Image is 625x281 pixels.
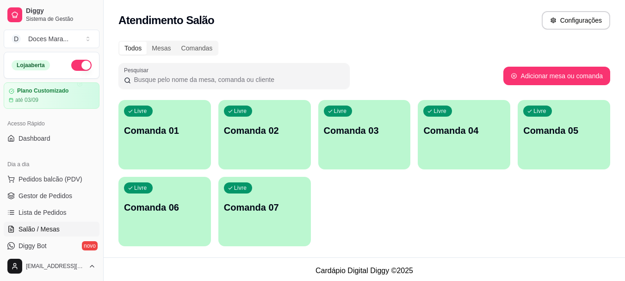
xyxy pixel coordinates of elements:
label: Pesquisar [124,66,152,74]
div: Comandas [176,42,218,55]
button: LivreComanda 01 [118,100,211,169]
span: Diggy Bot [19,241,47,250]
div: Loja aberta [12,60,50,70]
p: Livre [134,184,147,192]
a: Gestor de Pedidos [4,188,99,203]
input: Pesquisar [131,75,344,84]
p: Comanda 07 [224,201,305,214]
button: Pedidos balcão (PDV) [4,172,99,187]
button: [EMAIL_ADDRESS][DOMAIN_NAME] [4,255,99,277]
p: Livre [134,107,147,115]
span: Lista de Pedidos [19,208,67,217]
a: DiggySistema de Gestão [4,4,99,26]
div: Mesas [147,42,176,55]
a: Plano Customizadoaté 03/09 [4,82,99,109]
div: Dia a dia [4,157,99,172]
span: Diggy [26,7,96,15]
a: Salão / Mesas [4,222,99,237]
p: Comanda 03 [324,124,405,137]
p: Livre [533,107,546,115]
span: Gestor de Pedidos [19,191,72,200]
p: Comanda 05 [523,124,605,137]
button: Alterar Status [71,60,92,71]
p: Comanda 02 [224,124,305,137]
p: Livre [234,184,247,192]
article: até 03/09 [15,96,38,104]
button: LivreComanda 06 [118,177,211,246]
p: Livre [334,107,347,115]
a: Lista de Pedidos [4,205,99,220]
span: [EMAIL_ADDRESS][DOMAIN_NAME] [26,262,85,270]
a: Dashboard [4,131,99,146]
article: Plano Customizado [17,87,68,94]
p: Comanda 06 [124,201,205,214]
button: Adicionar mesa ou comanda [503,67,610,85]
span: Dashboard [19,134,50,143]
p: Livre [234,107,247,115]
button: LivreComanda 05 [518,100,610,169]
button: LivreComanda 02 [218,100,311,169]
div: Doces Mara ... [28,34,68,44]
span: Salão / Mesas [19,225,60,234]
a: Diggy Botnovo [4,238,99,253]
button: LivreComanda 07 [218,177,311,246]
button: Select a team [4,30,99,48]
p: Livre [433,107,446,115]
span: D [12,34,21,44]
button: LivreComanda 03 [318,100,411,169]
div: Acesso Rápido [4,116,99,131]
div: Todos [119,42,147,55]
span: Sistema de Gestão [26,15,96,23]
p: Comanda 04 [423,124,505,137]
p: Comanda 01 [124,124,205,137]
button: LivreComanda 04 [418,100,510,169]
h2: Atendimento Salão [118,13,214,28]
span: Pedidos balcão (PDV) [19,175,82,184]
button: Configurações [542,11,610,30]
